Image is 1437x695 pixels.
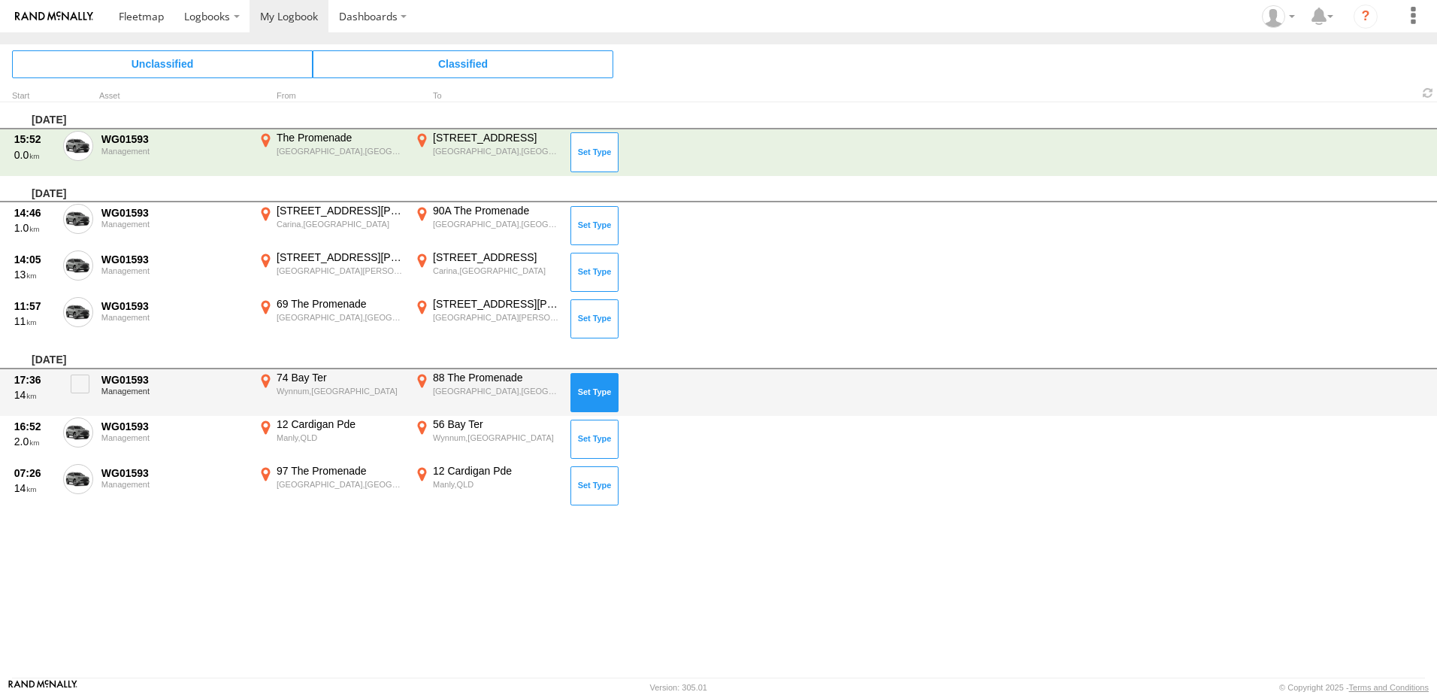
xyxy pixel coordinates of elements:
[412,250,562,294] label: Click to View Event Location
[101,373,247,387] div: WG01593
[14,373,55,387] div: 17:36
[277,479,404,490] div: [GEOGRAPHIC_DATA],[GEOGRAPHIC_DATA]
[433,417,560,431] div: 56 Bay Ter
[412,417,562,461] label: Click to View Event Location
[12,93,57,100] div: Click to Sort
[277,464,404,478] div: 97 The Promenade
[412,297,562,341] label: Click to View Event Location
[14,314,55,328] div: 11
[14,481,55,495] div: 14
[570,420,619,459] button: Click to Set
[433,479,560,490] div: Manly,QLD
[256,417,406,461] label: Click to View Event Location
[1419,86,1437,100] span: Refresh
[101,253,247,266] div: WG01593
[14,132,55,146] div: 15:52
[14,148,55,162] div: 0.0
[277,312,404,323] div: [GEOGRAPHIC_DATA],[GEOGRAPHIC_DATA]
[101,387,247,396] div: Management
[1257,5,1300,28] div: Chris Hobson
[256,250,406,294] label: Click to View Event Location
[412,131,562,175] label: Click to View Event Location
[14,268,55,281] div: 13
[277,266,404,276] div: [GEOGRAPHIC_DATA][PERSON_NAME],[GEOGRAPHIC_DATA]
[277,386,404,396] div: Wynnum,[GEOGRAPHIC_DATA]
[101,220,247,229] div: Management
[277,146,404,156] div: [GEOGRAPHIC_DATA],[GEOGRAPHIC_DATA]
[433,204,560,217] div: 90A The Promenade
[412,464,562,508] label: Click to View Event Location
[256,131,406,175] label: Click to View Event Location
[277,131,404,144] div: The Promenade
[101,420,247,433] div: WG01593
[256,204,406,247] label: Click to View Event Location
[99,93,250,100] div: Asset
[101,132,247,146] div: WG01593
[14,466,55,480] div: 07:26
[277,250,404,264] div: [STREET_ADDRESS][PERSON_NAME]
[277,371,404,384] div: 74 Bay Ter
[101,313,247,322] div: Management
[433,250,560,264] div: [STREET_ADDRESS]
[14,435,55,448] div: 2.0
[433,219,560,229] div: [GEOGRAPHIC_DATA],[GEOGRAPHIC_DATA]
[433,371,560,384] div: 88 The Promenade
[101,206,247,220] div: WG01593
[14,420,55,433] div: 16:52
[570,206,619,245] button: Click to Set
[1279,683,1429,692] div: © Copyright 2025 -
[412,371,562,414] label: Click to View Event Location
[101,299,247,313] div: WG01593
[1354,5,1378,29] i: ?
[570,132,619,171] button: Click to Set
[101,433,247,442] div: Management
[14,253,55,266] div: 14:05
[433,131,560,144] div: [STREET_ADDRESS]
[101,480,247,489] div: Management
[433,464,560,478] div: 12 Cardigan Pde
[412,93,562,100] div: To
[433,266,560,276] div: Carina,[GEOGRAPHIC_DATA]
[570,466,619,505] button: Click to Set
[256,93,406,100] div: From
[570,373,619,412] button: Click to Set
[14,299,55,313] div: 11:57
[256,371,406,414] label: Click to View Event Location
[277,219,404,229] div: Carina,[GEOGRAPHIC_DATA]
[14,206,55,220] div: 14:46
[15,11,93,22] img: rand-logo.svg
[277,432,404,443] div: Manly,QLD
[650,683,707,692] div: Version: 305.01
[14,221,55,235] div: 1.0
[1349,683,1429,692] a: Terms and Conditions
[313,50,613,77] span: Click to view Classified Trips
[101,266,247,275] div: Management
[256,297,406,341] label: Click to View Event Location
[433,146,560,156] div: [GEOGRAPHIC_DATA],[GEOGRAPHIC_DATA]
[433,386,560,396] div: [GEOGRAPHIC_DATA],[GEOGRAPHIC_DATA]
[433,432,560,443] div: Wynnum,[GEOGRAPHIC_DATA]
[256,464,406,508] label: Click to View Event Location
[101,466,247,480] div: WG01593
[12,50,313,77] span: Click to view Unclassified Trips
[14,388,55,402] div: 14
[101,147,247,156] div: Management
[277,297,404,311] div: 69 The Promenade
[277,417,404,431] div: 12 Cardigan Pde
[570,299,619,338] button: Click to Set
[412,204,562,247] label: Click to View Event Location
[8,680,77,695] a: Visit our Website
[570,253,619,292] button: Click to Set
[433,297,560,311] div: [STREET_ADDRESS][PERSON_NAME]
[277,204,404,217] div: [STREET_ADDRESS][PERSON_NAME]
[433,312,560,323] div: [GEOGRAPHIC_DATA][PERSON_NAME],[GEOGRAPHIC_DATA]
